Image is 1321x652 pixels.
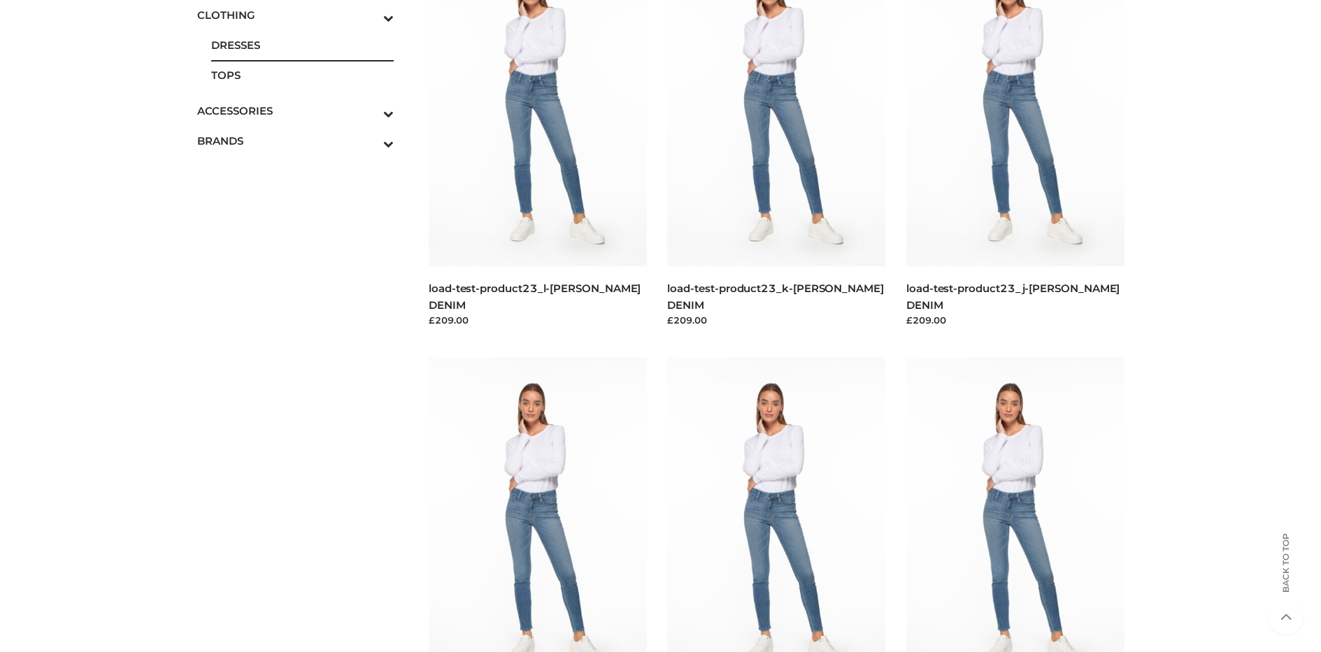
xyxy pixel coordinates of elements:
a: TOPS [211,60,394,90]
a: BRANDSToggle Submenu [197,126,394,156]
button: Toggle Submenu [345,96,394,126]
a: ACCESSORIESToggle Submenu [197,96,394,126]
span: BRANDS [197,133,394,149]
a: load-test-product23_j-[PERSON_NAME] DENIM [906,282,1120,311]
span: CLOTHING [197,7,394,23]
span: Back to top [1269,558,1304,593]
span: DRESSES [211,37,394,53]
span: ACCESSORIES [197,103,394,119]
button: Toggle Submenu [345,126,394,156]
span: TOPS [211,67,394,83]
div: £209.00 [906,313,1124,327]
a: load-test-product23_k-[PERSON_NAME] DENIM [667,282,883,311]
div: £209.00 [429,313,647,327]
a: DRESSES [211,30,394,60]
div: £209.00 [667,313,885,327]
a: load-test-product23_l-[PERSON_NAME] DENIM [429,282,641,311]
